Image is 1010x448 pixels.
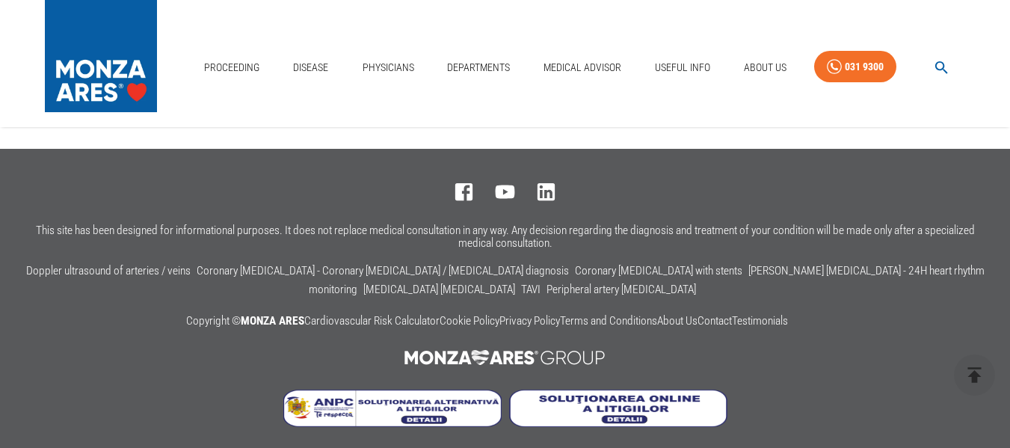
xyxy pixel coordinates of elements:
[293,61,328,73] font: disease
[546,283,696,296] a: Peripheral artery [MEDICAL_DATA]
[560,314,657,328] a: Terms and Conditions
[845,61,884,73] font: 031 9300
[304,314,440,328] a: Cardiovascular Risk Calculator
[283,416,509,430] a: Alternative Dispute Resolution
[655,61,710,73] font: Useful Info
[499,314,560,328] a: Privacy Policy
[649,52,716,83] a: Useful Info
[538,52,627,83] a: Medical Advisor
[509,416,727,430] a: Online dispute resolution
[396,343,615,372] img: MONZA ARES Group
[287,52,335,83] a: disease
[509,390,727,427] img: Online dispute resolution
[575,264,742,277] a: Coronary [MEDICAL_DATA] with stents
[357,52,420,83] a: physicians
[657,314,698,328] a: About Us
[186,314,241,328] font: Copyright ©
[744,61,786,73] font: About Us
[197,264,569,277] a: Coronary [MEDICAL_DATA] - Coronary [MEDICAL_DATA] / [MEDICAL_DATA] diagnosis
[698,314,732,328] a: Contact
[814,51,896,83] a: 031 9300
[241,314,304,328] font: MONZA ARES
[544,61,621,73] font: Medical Advisor
[521,283,541,296] a: TAVI
[440,314,499,328] a: Cookie Policy
[198,52,265,83] a: proceeding
[447,61,510,73] font: departments
[738,52,792,83] a: About Us
[441,52,516,83] a: departments
[732,314,788,328] a: Testimonials
[363,61,414,73] font: physicians
[283,390,502,427] img: Alternative Dispute Resolution
[204,61,259,73] font: proceeding
[26,264,191,277] a: Doppler ultrasound of arteries / veins
[363,283,515,296] a: [MEDICAL_DATA] [MEDICAL_DATA]
[36,224,975,250] font: This site has been designed for informational purposes. It does not replace medical consultation ...
[954,355,995,396] button: delete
